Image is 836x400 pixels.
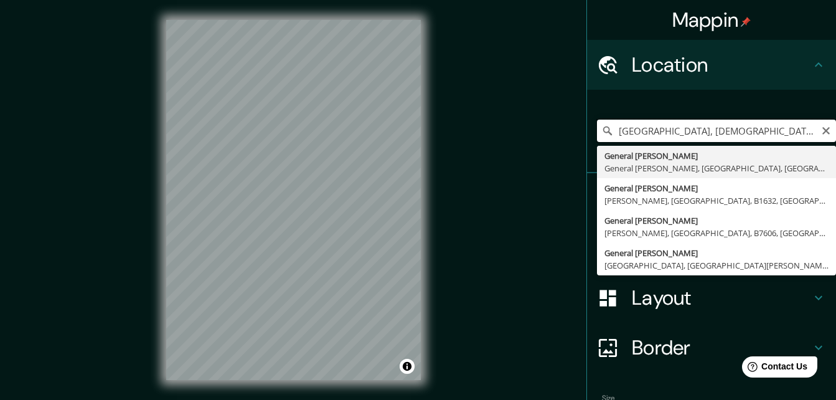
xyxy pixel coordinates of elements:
[604,214,829,227] div: General [PERSON_NAME]
[587,223,836,273] div: Style
[604,259,829,272] div: [GEOGRAPHIC_DATA], [GEOGRAPHIC_DATA][PERSON_NAME], [GEOGRAPHIC_DATA]
[604,182,829,194] div: General [PERSON_NAME]
[604,162,829,174] div: General [PERSON_NAME], [GEOGRAPHIC_DATA], [GEOGRAPHIC_DATA]
[587,273,836,323] div: Layout
[604,194,829,207] div: [PERSON_NAME], [GEOGRAPHIC_DATA], B1632, [GEOGRAPHIC_DATA]
[604,227,829,239] div: [PERSON_NAME], [GEOGRAPHIC_DATA], B7606, [GEOGRAPHIC_DATA]
[587,173,836,223] div: Pins
[597,120,836,142] input: Pick your city or area
[672,7,751,32] h4: Mappin
[604,150,829,162] div: General [PERSON_NAME]
[821,124,831,136] button: Clear
[632,285,811,310] h4: Layout
[604,247,829,259] div: General [PERSON_NAME]
[400,359,415,374] button: Toggle attribution
[632,335,811,360] h4: Border
[632,52,811,77] h4: Location
[741,17,751,27] img: pin-icon.png
[725,351,822,386] iframe: Help widget launcher
[587,323,836,373] div: Border
[166,20,421,380] canvas: Map
[587,40,836,90] div: Location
